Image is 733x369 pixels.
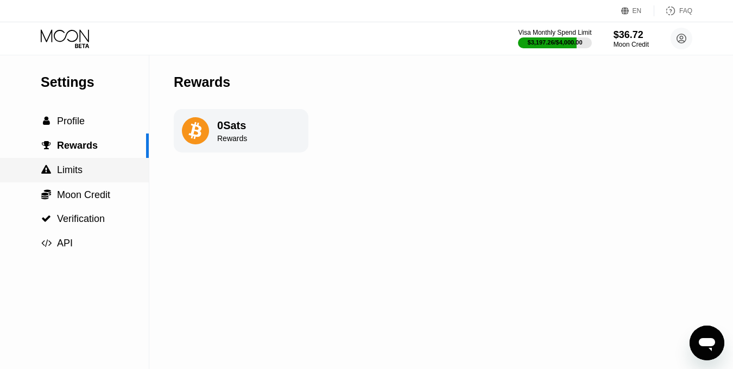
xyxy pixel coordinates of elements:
span:  [43,116,50,126]
div: $36.72 [614,29,649,41]
span: Moon Credit [57,189,110,200]
span:  [41,238,52,248]
span: Rewards [57,140,98,151]
span:  [41,165,51,175]
div: Settings [41,74,149,90]
div: FAQ [679,7,692,15]
div: Visa Monthly Spend Limit [518,29,591,36]
span: Profile [57,116,85,126]
div: Rewards [217,134,247,143]
div:  [41,116,52,126]
span: Verification [57,213,105,224]
div: EN [633,7,642,15]
span: Limits [57,164,83,175]
div:  [41,165,52,175]
div: FAQ [654,5,692,16]
div: Rewards [174,74,230,90]
div:  [41,189,52,200]
div:  [41,214,52,224]
div:  [41,141,52,150]
iframe: Button to launch messaging window [690,326,724,360]
span:  [41,189,51,200]
div: $3,197.26 / $4,000.00 [528,39,583,46]
div: Moon Credit [614,41,649,48]
div: EN [621,5,654,16]
div: $36.72Moon Credit [614,29,649,48]
span:  [41,214,51,224]
span:  [42,141,51,150]
div: Visa Monthly Spend Limit$3,197.26/$4,000.00 [518,29,591,48]
div: 0 Sats [217,119,247,132]
span: API [57,238,73,249]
